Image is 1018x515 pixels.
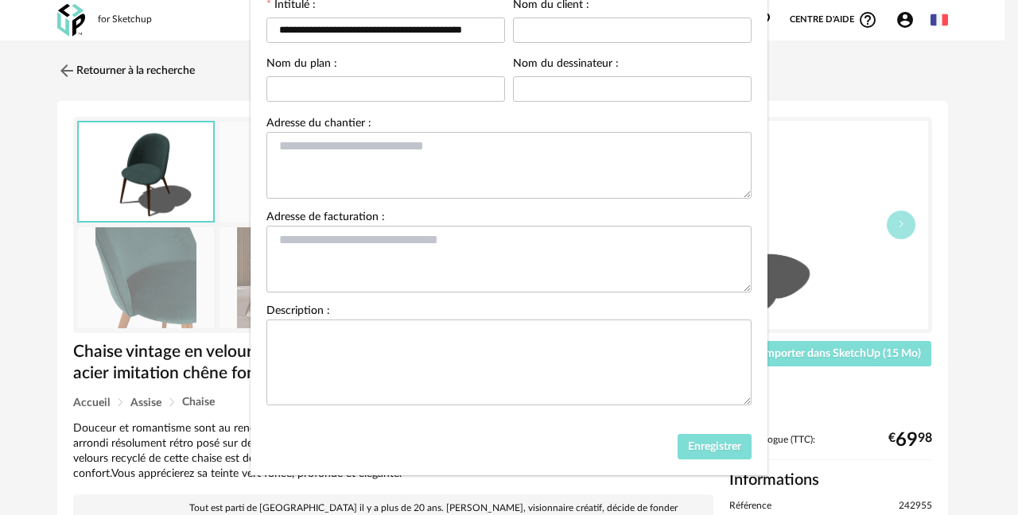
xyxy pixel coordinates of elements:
[266,118,371,132] label: Adresse du chantier :
[688,441,741,452] span: Enregistrer
[266,58,337,72] label: Nom du plan :
[266,305,330,319] label: Description :
[513,58,619,72] label: Nom du dessinateur :
[678,434,752,459] button: Enregistrer
[266,211,385,226] label: Adresse de facturation :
